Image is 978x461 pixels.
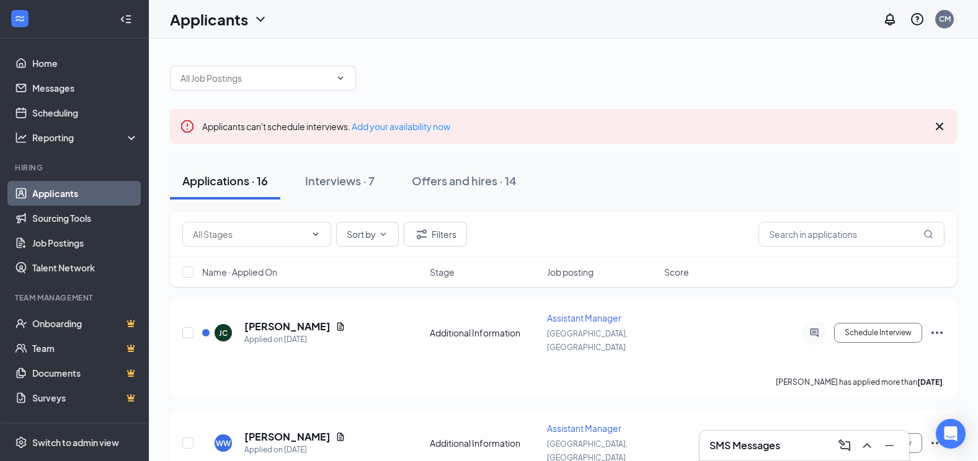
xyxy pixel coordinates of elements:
[170,9,248,30] h1: Applicants
[182,173,268,188] div: Applications · 16
[32,131,139,144] div: Reporting
[930,436,945,450] svg: Ellipses
[253,12,268,27] svg: ChevronDown
[15,162,136,173] div: Hiring
[32,361,138,385] a: DocumentsCrown
[32,76,138,100] a: Messages
[882,438,897,453] svg: Minimize
[404,222,467,247] button: Filter Filters
[180,71,331,85] input: All Job Postings
[336,432,345,442] svg: Document
[879,436,899,455] button: Minimize
[219,328,228,338] div: JC
[32,181,138,206] a: Applicants
[15,292,136,303] div: Team Management
[32,436,119,449] div: Switch to admin view
[430,266,455,278] span: Stage
[180,119,195,134] svg: Error
[14,12,26,25] svg: WorkstreamLogo
[336,73,345,83] svg: ChevronDown
[32,230,138,255] a: Job Postings
[244,320,331,333] h5: [PERSON_NAME]
[936,419,966,449] div: Open Intercom Messenger
[32,385,138,410] a: SurveysCrown
[336,322,345,331] svg: Document
[910,12,925,27] svg: QuestionInfo
[837,438,852,453] svg: ComposeMessage
[120,13,132,25] svg: Collapse
[347,230,376,239] span: Sort by
[32,336,138,361] a: TeamCrown
[412,173,517,188] div: Offers and hires · 14
[32,255,138,280] a: Talent Network
[202,266,277,278] span: Name · Applied On
[305,173,375,188] div: Interviews · 7
[547,329,628,352] span: [GEOGRAPHIC_DATA], [GEOGRAPHIC_DATA]
[414,227,429,242] svg: Filter
[758,222,945,247] input: Search in applications
[857,436,877,455] button: ChevronUp
[15,131,27,144] svg: Analysis
[352,121,450,132] a: Add your availability now
[709,439,780,452] h3: SMS Messages
[32,100,138,125] a: Scheduling
[917,377,943,387] b: [DATE]
[882,12,897,27] svg: Notifications
[311,229,321,239] svg: ChevronDown
[664,266,689,278] span: Score
[32,311,138,336] a: OnboardingCrown
[378,229,388,239] svg: ChevronDown
[547,312,621,323] span: Assistant Manager
[193,227,306,241] input: All Stages
[834,323,922,343] button: Schedule Interview
[336,222,399,247] button: Sort byChevronDown
[244,430,331,444] h5: [PERSON_NAME]
[930,325,945,340] svg: Ellipses
[923,229,933,239] svg: MagnifyingGlass
[776,377,945,387] p: [PERSON_NAME] has applied more than .
[430,437,540,449] div: Additional Information
[860,438,874,453] svg: ChevronUp
[202,121,450,132] span: Applicants can't schedule interviews.
[547,423,621,434] span: Assistant Manager
[807,328,822,338] svg: ActiveChat
[216,438,231,449] div: WW
[939,14,951,24] div: CM
[32,51,138,76] a: Home
[932,119,947,134] svg: Cross
[430,327,540,339] div: Additional Information
[244,333,345,346] div: Applied on [DATE]
[835,436,855,455] button: ComposeMessage
[32,206,138,230] a: Sourcing Tools
[244,444,345,456] div: Applied on [DATE]
[15,436,27,449] svg: Settings
[547,266,593,278] span: Job posting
